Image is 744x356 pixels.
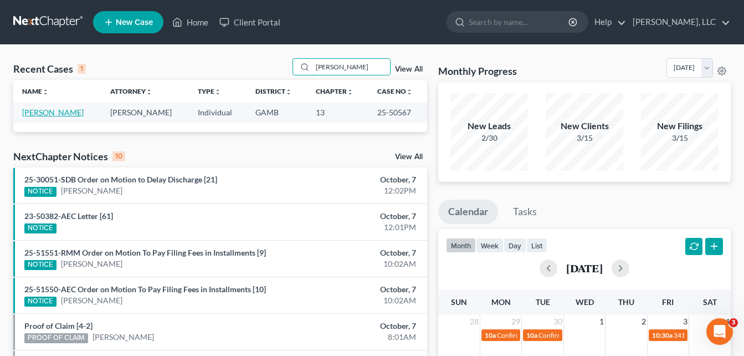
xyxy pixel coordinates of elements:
[293,211,416,222] div: October, 7
[450,133,528,144] div: 2/30
[450,120,528,133] div: New Leads
[536,297,550,307] span: Tue
[24,187,57,197] div: NOTICE
[438,200,498,224] a: Calendar
[110,87,152,95] a: Attorneyunfold_more
[627,12,730,32] a: [PERSON_NAME], LLC
[307,102,368,123] td: 13
[503,200,547,224] a: Tasks
[526,331,537,339] span: 10a
[640,315,647,328] span: 2
[377,87,413,95] a: Case Nounfold_more
[101,102,189,123] td: [PERSON_NAME]
[538,331,664,339] span: Confirmation hearing for [PERSON_NAME]
[510,315,521,328] span: 29
[167,12,214,32] a: Home
[566,262,603,274] h2: [DATE]
[618,297,634,307] span: Thu
[24,284,266,294] a: 25-51550-AEC Order on Motion To Pay Filing Fees in Installments [10]
[706,318,733,345] iframe: Intercom live chat
[491,297,511,307] span: Mon
[293,222,416,233] div: 12:01PM
[395,153,423,161] a: View All
[24,211,113,221] a: 23-50382-AEC Letter [61]
[61,185,122,196] a: [PERSON_NAME]
[42,89,49,95] i: unfold_more
[13,150,125,163] div: NextChapter Notices
[198,87,221,95] a: Typeunfold_more
[662,297,674,307] span: Fri
[93,332,154,343] a: [PERSON_NAME]
[546,133,623,144] div: 3/15
[451,297,467,307] span: Sun
[546,120,623,133] div: New Clients
[589,12,626,32] a: Help
[293,321,416,332] div: October, 7
[641,120,719,133] div: New Filings
[316,87,353,95] a: Chapterunfold_more
[438,64,517,78] h3: Monthly Progress
[293,247,416,258] div: October, 7
[406,89,413,95] i: unfold_more
[24,321,93,330] a: Proof of Claim [4-2]
[576,297,594,307] span: Wed
[13,62,86,75] div: Recent Cases
[61,258,122,269] a: [PERSON_NAME]
[652,331,673,339] span: 10:30a
[368,102,427,123] td: 25-50567
[78,64,86,74] div: 1
[729,318,738,327] span: 3
[189,102,247,123] td: Individual
[469,315,480,328] span: 28
[24,297,57,307] div: NOTICE
[24,223,57,233] div: NOTICE
[703,297,717,307] span: Sat
[24,333,88,343] div: PROOF OF CLAIM
[293,258,416,269] div: 10:02AM
[552,315,563,328] span: 30
[504,238,526,253] button: day
[24,175,217,184] a: 25-30051-SDB Order on Motion to Delay Discharge [21]
[24,260,57,270] div: NOTICE
[446,238,476,253] button: month
[285,89,292,95] i: unfold_more
[116,18,153,27] span: New Case
[22,87,49,95] a: Nameunfold_more
[526,238,547,253] button: list
[598,315,605,328] span: 1
[61,295,122,306] a: [PERSON_NAME]
[395,65,423,73] a: View All
[724,315,731,328] span: 4
[469,12,570,32] input: Search by name...
[247,102,307,123] td: GAMB
[682,315,689,328] span: 3
[293,174,416,185] div: October, 7
[485,331,496,339] span: 10a
[214,12,286,32] a: Client Portal
[24,248,266,257] a: 25-51551-RMM Order on Motion To Pay Filing Fees in Installments [9]
[312,59,390,75] input: Search by name...
[293,295,416,306] div: 10:02AM
[476,238,504,253] button: week
[214,89,221,95] i: unfold_more
[255,87,292,95] a: Districtunfold_more
[293,332,416,343] div: 8:01AM
[146,89,152,95] i: unfold_more
[497,331,623,339] span: Confirmation hearing for [PERSON_NAME]
[347,89,353,95] i: unfold_more
[22,108,84,117] a: [PERSON_NAME]
[293,284,416,295] div: October, 7
[293,185,416,196] div: 12:02PM
[112,151,125,161] div: 10
[641,133,719,144] div: 3/15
